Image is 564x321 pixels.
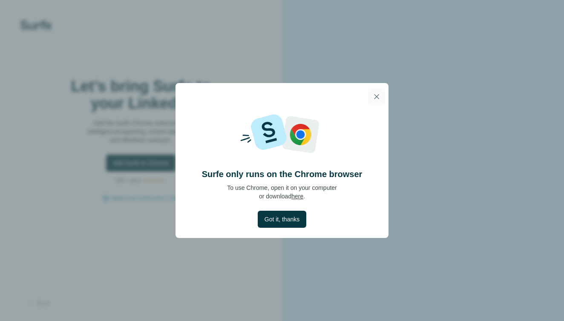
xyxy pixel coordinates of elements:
a: here [291,193,303,200]
p: To use Chrome, open it on your computer or download . [227,183,337,201]
h4: Surfe only runs on the Chrome browser [202,168,363,180]
span: Got it, thanks [265,215,299,224]
img: Surfe and Google logos [228,110,336,158]
button: Got it, thanks [258,211,306,228]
